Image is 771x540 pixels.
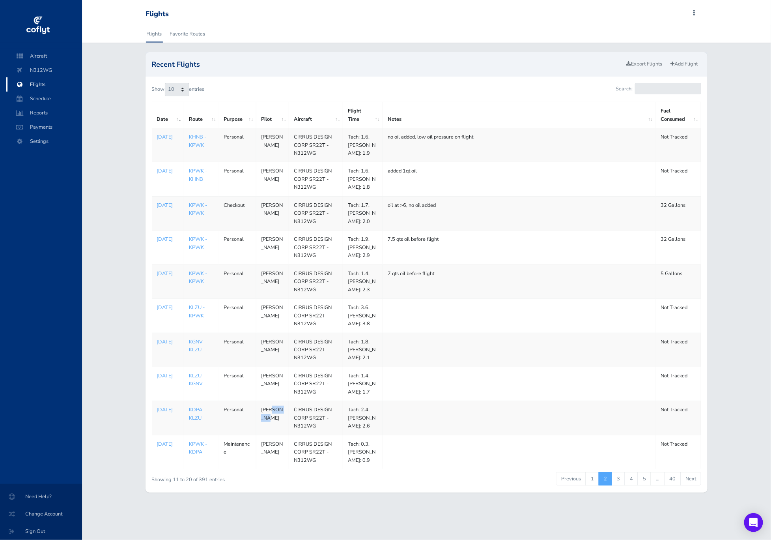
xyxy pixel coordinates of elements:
[256,231,289,264] td: [PERSON_NAME]
[9,507,73,521] span: Change Account
[219,231,256,264] td: Personal
[14,63,74,77] span: N312WG
[9,524,73,538] span: Sign Out
[157,372,179,380] a: [DATE]
[189,441,207,456] a: KPWK - KDPA
[169,25,206,43] a: Favorite Routes
[656,128,701,162] td: Not Tracked
[289,102,343,128] th: Aircraft: activate to sort column ascending
[219,401,256,435] td: Personal
[343,196,383,230] td: Tach: 1.7, [PERSON_NAME]: 2.0
[9,489,73,504] span: Need Help?
[256,299,289,333] td: [PERSON_NAME]
[656,435,701,469] td: Not Tracked
[656,264,701,298] td: 5 Gallons
[189,167,207,182] a: KPWK - KHNB
[219,162,256,196] td: Personal
[256,367,289,401] td: [PERSON_NAME]
[189,406,205,421] a: KDPA - KLZU
[289,333,343,367] td: CIRRUS DESIGN CORP SR22T - N312WG
[157,201,179,209] a: [DATE]
[343,401,383,435] td: Tach: 2.4, [PERSON_NAME]: 2.6
[599,472,612,486] a: 2
[25,14,51,37] img: coflyt logo
[146,25,163,43] a: Flights
[14,120,74,134] span: Payments
[656,196,701,230] td: 32 Gallons
[289,231,343,264] td: CIRRUS DESIGN CORP SR22T - N312WG
[289,128,343,162] td: CIRRUS DESIGN CORP SR22T - N312WG
[656,102,701,128] th: Fuel Consumed: activate to sort column ascending
[157,304,179,311] a: [DATE]
[219,102,256,128] th: Purpose: activate to sort column ascending
[157,270,179,277] p: [DATE]
[625,472,638,486] a: 4
[616,83,701,94] label: Search:
[289,435,343,469] td: CIRRUS DESIGN CORP SR22T - N312WG
[289,162,343,196] td: CIRRUS DESIGN CORP SR22T - N312WG
[343,264,383,298] td: Tach: 1.4, [PERSON_NAME]: 2.3
[157,406,179,414] a: [DATE]
[680,472,701,486] a: Next
[612,472,625,486] a: 3
[152,102,184,128] th: Date: activate to sort column ascending
[343,128,383,162] td: Tach: 1.6, [PERSON_NAME]: 1.9
[14,134,74,148] span: Settings
[157,133,179,141] p: [DATE]
[656,231,701,264] td: 32 Gallons
[189,372,205,387] a: KLZU - KGNV
[744,513,763,532] div: Open Intercom Messenger
[152,471,375,484] div: Showing 11 to 20 of 391 entries
[343,435,383,469] td: Tach: 0.3, [PERSON_NAME]: 0.9
[157,235,179,243] a: [DATE]
[219,128,256,162] td: Personal
[383,162,656,196] td: added 1qt oil
[289,299,343,333] td: CIRRUS DESIGN CORP SR22T - N312WG
[586,472,599,486] a: 1
[289,196,343,230] td: CIRRUS DESIGN CORP SR22T - N312WG
[656,401,701,435] td: Not Tracked
[343,333,383,367] td: Tach: 1.8, [PERSON_NAME]: 2.1
[635,83,701,94] input: Search:
[638,472,651,486] a: 5
[157,440,179,448] a: [DATE]
[383,264,656,298] td: 7 qts oil before flight
[219,299,256,333] td: Personal
[219,435,256,469] td: Maintenance
[146,10,169,19] div: Flights
[656,299,701,333] td: Not Tracked
[219,264,256,298] td: Personal
[556,472,586,486] a: Previous
[656,333,701,367] td: Not Tracked
[256,162,289,196] td: [PERSON_NAME]
[157,167,179,175] a: [DATE]
[165,83,189,96] select: Showentries
[623,58,666,70] a: Export Flights
[189,133,206,148] a: KHNB - KPWK
[219,333,256,367] td: Personal
[184,102,219,128] th: Route: activate to sort column ascending
[189,202,207,217] a: KPWK - KPWK
[667,58,701,70] a: Add Flight
[664,472,681,486] a: 40
[656,367,701,401] td: Not Tracked
[157,338,179,346] a: [DATE]
[189,304,205,319] a: KLZU - KPWK
[289,367,343,401] td: CIRRUS DESIGN CORP SR22T - N312WG
[343,102,383,128] th: Flight Time: activate to sort column ascending
[383,102,656,128] th: Notes: activate to sort column ascending
[343,299,383,333] td: Tach: 3.6, [PERSON_NAME]: 3.8
[289,401,343,435] td: CIRRUS DESIGN CORP SR22T - N312WG
[343,367,383,401] td: Tach: 1.4, [PERSON_NAME]: 1.7
[14,106,74,120] span: Reports
[383,231,656,264] td: 7.5 qts oil before flight
[656,162,701,196] td: Not Tracked
[152,83,205,96] label: Show entries
[14,92,74,106] span: Schedule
